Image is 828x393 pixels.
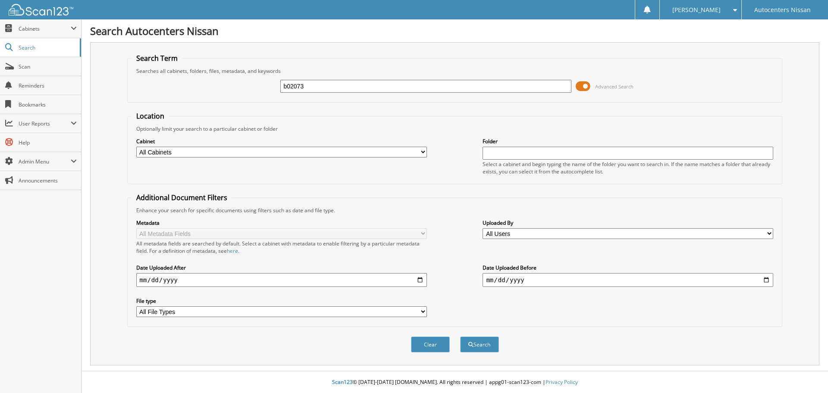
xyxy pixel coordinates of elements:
span: User Reports [19,120,71,127]
input: start [136,273,427,287]
div: Searches all cabinets, folders, files, metadata, and keywords [132,67,778,75]
div: Select a cabinet and begin typing the name of the folder you want to search in. If the name match... [483,160,773,175]
label: Metadata [136,219,427,226]
div: © [DATE]-[DATE] [DOMAIN_NAME]. All rights reserved | appg01-scan123-com | [82,372,828,393]
span: Bookmarks [19,101,77,108]
label: Date Uploaded Before [483,264,773,271]
div: Enhance your search for specific documents using filters such as date and file type. [132,207,778,214]
input: end [483,273,773,287]
span: Cabinets [19,25,71,32]
a: here [227,247,238,255]
legend: Location [132,111,169,121]
div: All metadata fields are searched by default. Select a cabinet with metadata to enable filtering b... [136,240,427,255]
label: Folder [483,138,773,145]
span: Admin Menu [19,158,71,165]
label: Date Uploaded After [136,264,427,271]
label: Cabinet [136,138,427,145]
img: scan123-logo-white.svg [9,4,73,16]
label: Uploaded By [483,219,773,226]
span: Scan [19,63,77,70]
span: [PERSON_NAME] [672,7,721,13]
legend: Additional Document Filters [132,193,232,202]
legend: Search Term [132,53,182,63]
h1: Search Autocenters Nissan [90,24,819,38]
label: File type [136,297,427,305]
div: Optionally limit your search to a particular cabinet or folder [132,125,778,132]
span: Announcements [19,177,77,184]
span: Reminders [19,82,77,89]
span: Search [19,44,75,51]
span: Scan123 [332,378,353,386]
span: Advanced Search [595,83,634,90]
span: Help [19,139,77,146]
span: Autocenters Nissan [754,7,811,13]
button: Clear [411,336,450,352]
a: Privacy Policy [546,378,578,386]
button: Search [460,336,499,352]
